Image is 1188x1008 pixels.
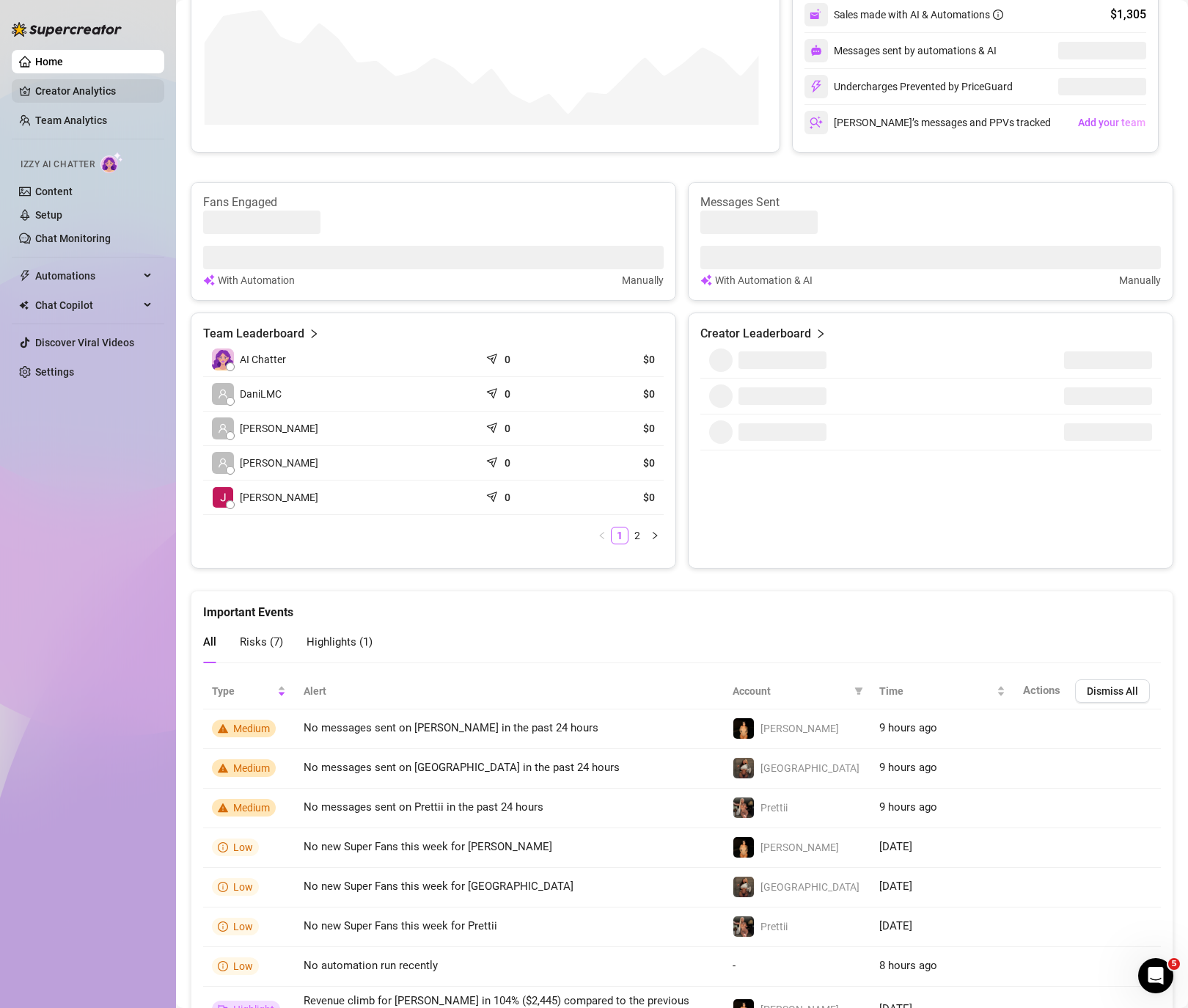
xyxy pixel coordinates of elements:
[19,270,31,282] span: thunderbolt
[35,209,62,221] a: Setup
[851,680,866,702] span: filter
[486,453,501,468] span: send
[35,186,73,197] a: Content
[804,75,1013,98] div: Undercharges Prevented by PriceGuard
[733,877,754,897] img: Sicilia
[35,264,139,288] span: Automations
[760,881,859,893] span: [GEOGRAPHIC_DATA]
[810,45,822,56] img: svg%3e
[580,490,655,505] article: $0
[646,527,664,544] button: right
[240,351,286,368] span: AI Chatter
[203,591,1161,621] div: Important Events
[1119,272,1161,288] article: Manually
[505,456,510,470] article: 0
[35,366,74,378] a: Settings
[1023,684,1060,697] span: Actions
[218,803,228,813] span: warning
[1075,679,1150,703] button: Dismiss All
[593,527,611,544] li: Previous Page
[304,800,543,814] span: No messages sent on Prettii in the past 24 hours
[622,272,664,288] article: Manually
[233,762,270,774] span: Medium
[240,420,318,437] span: [PERSON_NAME]
[810,8,823,21] img: svg%3e
[304,959,438,972] span: No automation run recently
[879,919,912,932] span: [DATE]
[12,22,122,37] img: logo-BBDzfeDw.svg
[35,56,63,67] a: Home
[218,882,228,892] span: info-circle
[486,488,501,503] span: send
[304,761,620,774] span: No messages sent on [GEOGRAPHIC_DATA] in the past 24 hours
[733,959,736,972] span: -
[760,921,788,932] span: Prettii
[760,841,839,853] span: [PERSON_NAME]
[870,673,1014,709] th: Time
[505,421,510,436] article: 0
[233,881,253,893] span: Low
[304,721,598,734] span: No messages sent on [PERSON_NAME] in the past 24 hours
[879,683,994,699] span: Time
[486,419,501,434] span: send
[715,272,813,288] article: With Automation & AI
[218,458,228,468] span: user
[580,352,655,367] article: $0
[233,723,270,734] span: Medium
[879,880,912,893] span: [DATE]
[505,352,510,367] article: 0
[629,527,645,544] a: 2
[879,721,937,734] span: 9 hours ago
[212,683,274,699] span: Type
[854,687,863,695] span: filter
[700,194,1161,211] article: Messages Sent
[879,800,937,814] span: 9 hours ago
[304,840,552,853] span: No new Super Fans this week for [PERSON_NAME]
[760,802,788,814] span: Prettii
[810,116,823,129] img: svg%3e
[1168,958,1180,970] span: 5
[1077,111,1146,134] button: Add your team
[486,350,501,365] span: send
[611,527,628,544] li: 1
[233,841,253,853] span: Low
[1138,958,1173,993] iframe: Intercom live chat
[218,389,228,399] span: user
[593,527,611,544] button: left
[580,387,655,401] article: $0
[733,916,754,937] img: Prettii
[580,421,655,436] article: $0
[1110,6,1146,23] div: $1,305
[879,959,937,972] span: 8 hours ago
[486,384,501,399] span: send
[35,337,134,348] a: Discover Viral Videos
[218,763,228,773] span: warning
[35,293,139,317] span: Chat Copilot
[646,527,664,544] li: Next Page
[240,386,282,402] span: DaniLMC
[760,762,859,774] span: [GEOGRAPHIC_DATA]
[309,325,319,343] span: right
[295,673,724,709] th: Alert
[733,797,754,818] img: Prettii
[598,531,606,540] span: left
[700,272,712,288] img: svg%3e
[993,10,1003,20] span: info-circle
[1078,117,1145,128] span: Add your team
[879,840,912,853] span: [DATE]
[233,921,253,932] span: Low
[203,635,216,649] span: All
[760,723,839,734] span: [PERSON_NAME]
[304,880,573,893] span: No new Super Fans this week for [GEOGRAPHIC_DATA]
[505,387,510,401] article: 0
[100,152,123,173] img: AI Chatter
[879,761,937,774] span: 9 hours ago
[21,158,95,172] span: Izzy AI Chatter
[733,837,754,858] img: Kori
[580,456,655,470] article: $0
[35,79,153,103] a: Creator Analytics
[733,718,754,739] img: Kori
[815,325,826,343] span: right
[733,758,754,778] img: Sicilia
[628,527,646,544] li: 2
